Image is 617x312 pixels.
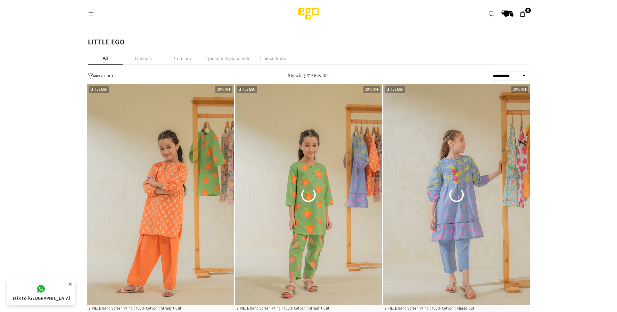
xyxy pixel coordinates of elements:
[126,52,161,65] li: Casuals
[288,73,329,78] span: Showing: 119 Results
[237,306,380,311] p: 2 PIECE Hand Screen Print | 100% Cotton | Straight Cut
[66,278,74,290] button: ×
[87,84,234,305] a: 1 / 42 / 43 / 44 / 4
[383,84,530,305] div: 1 / 6
[203,52,252,65] li: 2 piece & 3 piece sets
[525,8,531,13] span: 0
[511,86,528,93] label: 20% off
[256,52,290,65] li: 1 piece kurta
[279,7,338,21] img: Ego
[383,84,530,305] img: Neon Butterflies 2 piece
[88,73,115,79] button: ADVANCE FILTER
[164,52,199,65] li: Premium
[363,86,380,93] label: 20% off
[235,84,382,305] img: Swirl 2 piece
[88,52,123,65] li: All
[517,8,529,20] a: 0
[89,306,232,311] p: 2 PIECE Hand Screen Print | 100% Cotton | Straight Cut
[87,84,234,305] div: 1 / 4
[85,11,97,16] a: Menu
[385,86,405,93] label: Little EGO
[235,84,382,305] div: 1 / 4
[383,84,530,305] a: 1 / 62 / 63 / 64 / 65 / 66 / 6
[88,39,529,45] h1: LITTLE EGO
[87,84,234,305] img: Flower Power 2 piece
[485,8,498,20] a: Search
[235,84,382,305] a: 1 / 42 / 43 / 44 / 4
[89,86,109,93] label: Little EGO
[7,279,75,305] a: Talk to [GEOGRAPHIC_DATA]
[385,306,528,311] p: 2 PIECE Hand Screen Print | 100% Cotton | Flared Cut
[237,86,257,93] label: Little EGO
[215,86,232,93] label: 20% off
